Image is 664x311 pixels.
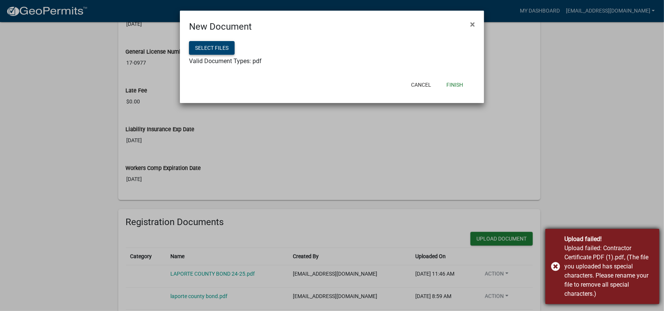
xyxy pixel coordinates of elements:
span: × [470,19,475,30]
div: Upload failed! [564,235,654,244]
button: Select files [189,41,235,55]
button: Cancel [405,78,437,92]
span: Valid Document Types: pdf [189,57,262,65]
h4: New Document [189,20,252,33]
div: Upload failed: Contractor Certificate PDF (1).pdf, (The file you uploaded has special characters.... [564,244,654,298]
button: Finish [440,78,469,92]
button: Close [464,14,481,35]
